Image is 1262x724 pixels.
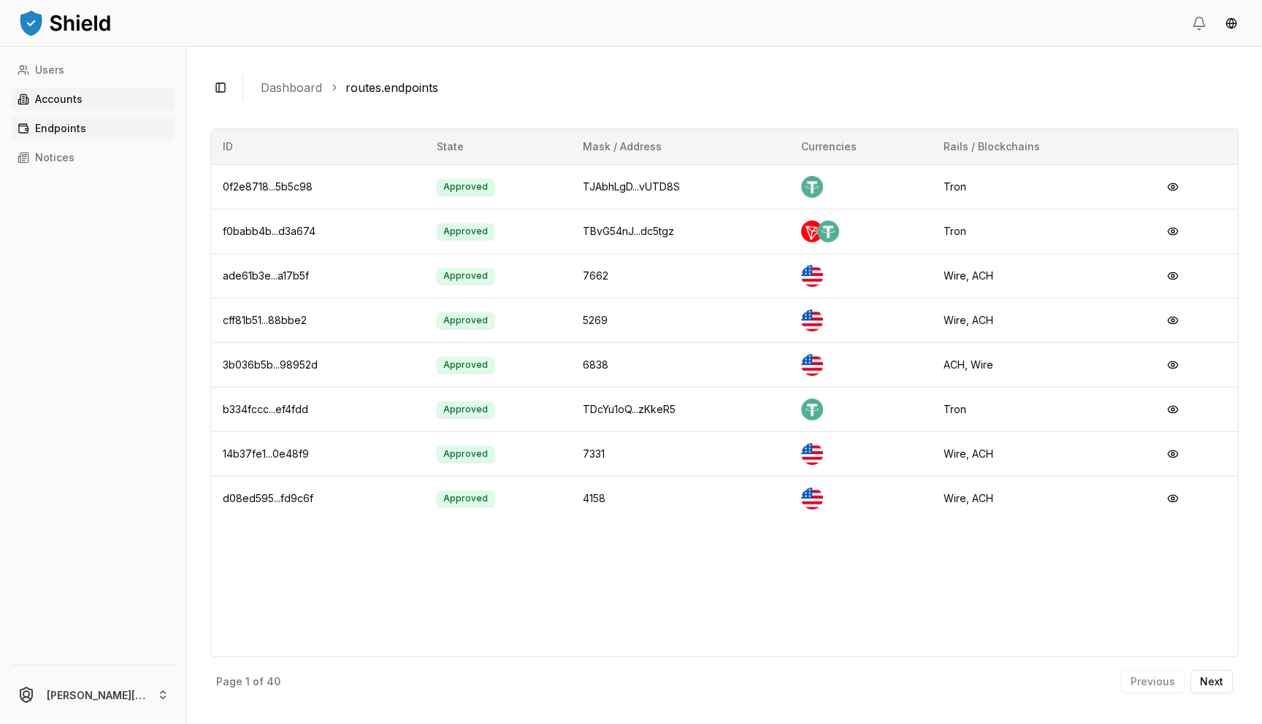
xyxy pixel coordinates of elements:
p: 1 [245,677,250,687]
img: Tether [801,398,823,420]
p: Accounts [35,94,83,104]
a: Dashboard [261,79,322,96]
img: US Dollar [801,443,823,465]
th: Mask / Address [571,129,789,164]
div: ACH, Wire [944,358,1136,372]
img: ShieldPay Logo [18,8,112,37]
p: 40 [267,677,280,687]
img: US Dollar [801,265,823,287]
img: Tether [817,220,839,242]
td: TJAbhLgD...vUTD8S [571,164,789,209]
a: Accounts [12,88,175,111]
a: Notices [12,146,175,169]
th: ID [211,129,425,164]
p: Page [216,677,242,687]
div: Wire, ACH [944,491,1136,506]
td: 7662 [571,253,789,298]
td: TDcYu1oQ...zKkeR5 [571,387,789,431]
span: cff81b51...88bbe2 [223,314,307,326]
span: d08ed595...fd9c6f [223,492,313,504]
td: 4158 [571,476,789,520]
img: US Dollar [801,309,823,331]
img: US Dollar [801,488,823,509]
p: Next [1200,677,1223,687]
div: Tron [944,180,1136,194]
td: TBvG54nJ...dc5tgz [571,209,789,253]
span: 3b036b5b...98952d [223,358,318,371]
th: State [425,129,572,164]
td: 7331 [571,431,789,476]
a: routes.endpoints [345,79,438,96]
span: 0f2e8718...5b5c98 [223,180,313,193]
div: Tron [944,224,1136,239]
span: f0babb4b...d3a674 [223,225,315,237]
img: US Dollar [801,354,823,376]
div: Wire, ACH [944,313,1136,328]
img: Tron [801,220,823,242]
td: 5269 [571,298,789,342]
div: Wire, ACH [944,447,1136,461]
div: Wire, ACH [944,269,1136,283]
p: [PERSON_NAME][EMAIL_ADDRESS][DOMAIN_NAME] [47,688,145,703]
nav: breadcrumb [261,79,1227,96]
p: Notices [35,153,74,163]
span: ade61b3e...a17b5f [223,269,309,282]
button: Next [1190,670,1233,693]
p: Users [35,65,64,75]
th: Rails / Blockchains [932,129,1148,164]
p: Endpoints [35,123,86,134]
span: 14b37fe1...0e48f9 [223,447,309,460]
td: 6838 [571,342,789,387]
div: Tron [944,402,1136,417]
button: [PERSON_NAME][EMAIL_ADDRESS][DOMAIN_NAME] [6,671,180,718]
a: Users [12,58,175,82]
span: b334fccc...ef4fdd [223,403,308,415]
th: Currencies [789,129,932,164]
p: of [253,677,264,687]
img: Tether [801,176,823,198]
a: Endpoints [12,117,175,140]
